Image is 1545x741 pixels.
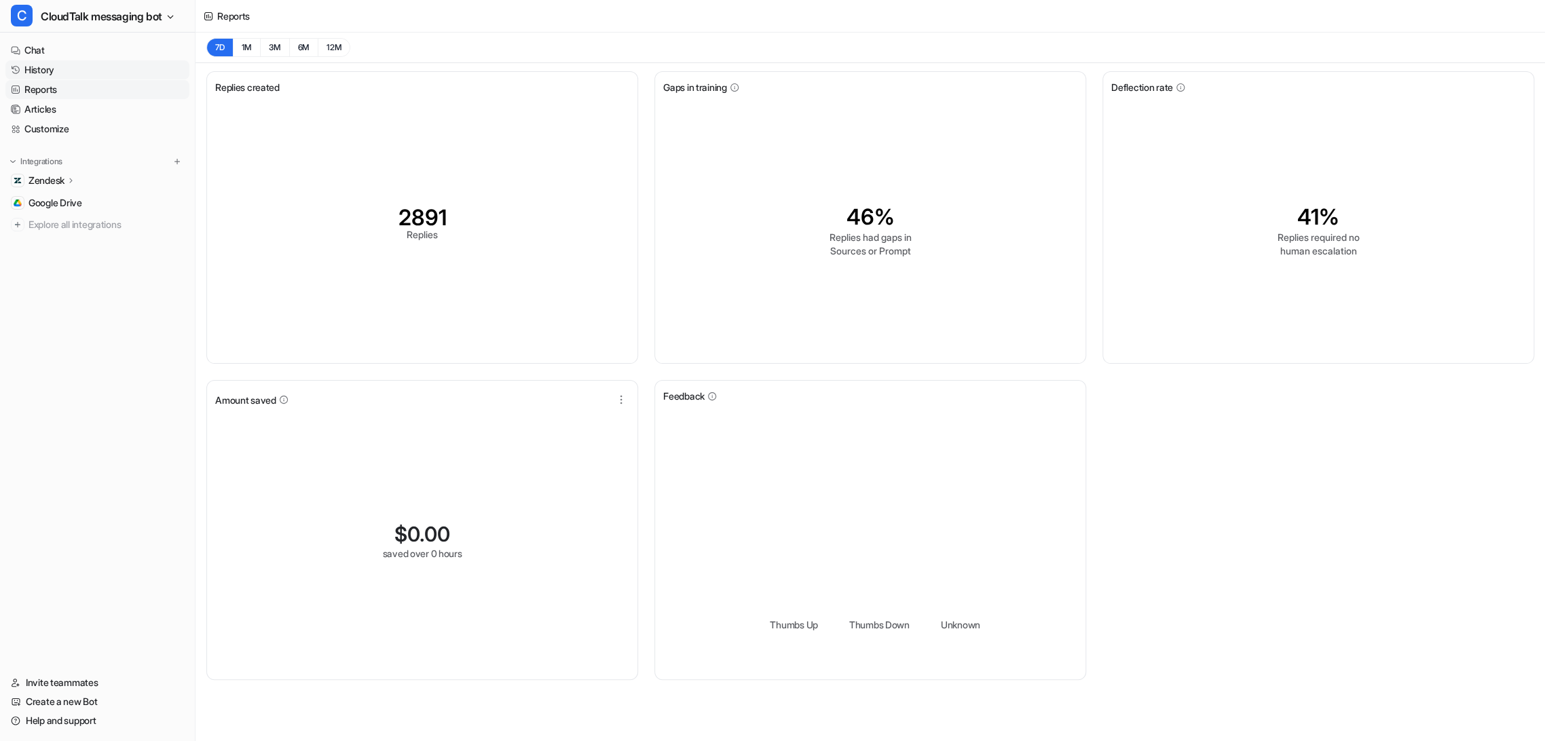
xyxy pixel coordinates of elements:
a: Invite teammates [5,673,189,692]
tspan: Replies had gaps in [830,231,912,242]
div: $ [394,522,450,546]
tspan: Replies [407,229,438,240]
img: Google Drive [14,199,22,207]
tspan: 41% [1297,204,1339,230]
span: Google Drive [29,196,82,210]
button: 7D [206,38,233,57]
button: 1M [233,38,261,57]
p: Integrations [20,156,62,167]
button: 6M [289,38,318,57]
a: Create a new Bot [5,692,189,711]
span: Feedback [663,389,705,403]
img: expand menu [8,157,18,166]
a: Explore all integrations [5,215,189,234]
span: Deflection rate [1111,80,1173,94]
tspan: 2891 [398,204,447,231]
span: C [11,5,33,26]
div: Reports [217,9,250,23]
a: History [5,60,189,79]
span: Gaps in training [663,80,727,94]
li: Thumbs Up [760,617,817,632]
img: menu_add.svg [172,157,182,166]
span: Amount saved [215,393,276,407]
button: 3M [260,38,289,57]
a: Articles [5,100,189,119]
tspan: Sources or Prompt [830,244,911,256]
img: Zendesk [14,176,22,185]
tspan: Replies required no [1278,231,1360,242]
p: Zendesk [29,174,64,187]
a: Chat [5,41,189,60]
span: CloudTalk messaging bot [41,7,162,26]
button: 12M [318,38,350,57]
a: Google DriveGoogle Drive [5,193,189,212]
span: 0.00 [407,522,450,546]
button: Integrations [5,155,67,168]
span: Replies created [215,80,280,94]
div: saved over 0 hours [383,546,462,560]
a: Customize [5,119,189,138]
li: Thumbs Down [840,617,910,632]
li: Unknown [931,617,980,632]
img: explore all integrations [11,218,24,231]
tspan: 46% [846,204,895,230]
tspan: human escalation [1280,244,1357,256]
a: Reports [5,80,189,99]
span: Explore all integrations [29,214,184,235]
a: Help and support [5,711,189,730]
